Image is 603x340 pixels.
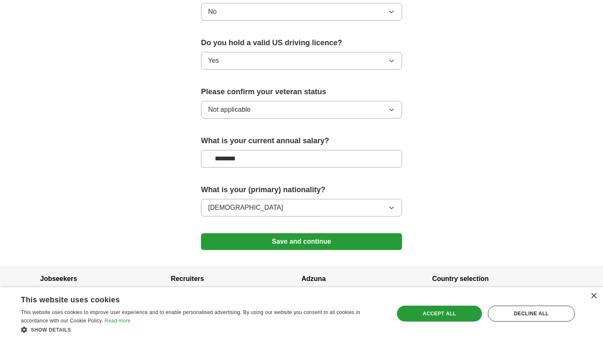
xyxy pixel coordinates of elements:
[397,306,482,322] div: Accept all
[590,293,597,299] div: Close
[21,292,362,305] div: This website uses cookies
[201,199,402,216] button: [DEMOGRAPHIC_DATA]
[208,203,283,213] span: [DEMOGRAPHIC_DATA]
[208,7,216,17] span: No
[201,101,402,118] button: Not applicable
[201,37,402,49] label: Do you hold a valid US driving licence?
[21,325,383,334] div: Show details
[208,56,219,66] span: Yes
[208,105,250,115] span: Not applicable
[31,327,71,333] span: Show details
[201,233,402,250] button: Save and continue
[105,318,131,324] a: Read more, opens a new window
[201,135,402,147] label: What is your current annual salary?
[201,3,402,21] button: No
[21,309,360,324] span: This website uses cookies to improve user experience and to enable personalised advertising. By u...
[201,184,402,196] label: What is your (primary) nationality?
[201,86,402,98] label: Please confirm your veteran status
[432,267,563,291] h4: Country selection
[201,52,402,70] button: Yes
[488,306,575,322] div: Decline all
